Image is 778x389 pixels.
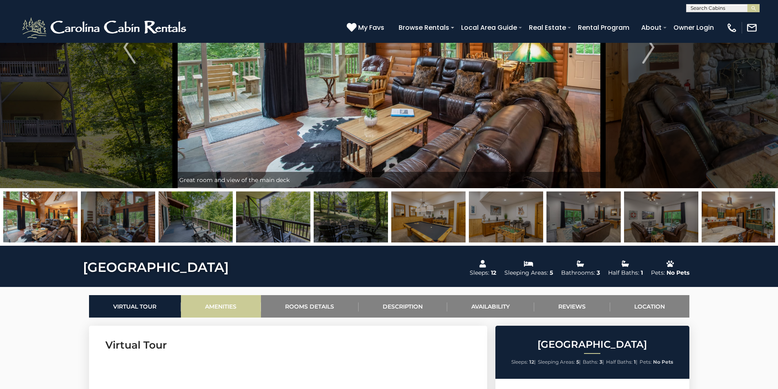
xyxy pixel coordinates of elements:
span: Pets: [640,359,652,365]
a: Location [610,295,689,318]
span: Sleeping Areas: [538,359,575,365]
span: My Favs [358,22,384,33]
a: Local Area Guide [457,20,521,35]
li: | [583,357,604,367]
span: Baths: [583,359,598,365]
a: Amenities [181,295,261,318]
span: Sleeps: [511,359,528,365]
h2: [GEOGRAPHIC_DATA] [497,339,687,350]
img: arrow [123,31,136,64]
strong: 12 [529,359,534,365]
a: Browse Rentals [395,20,453,35]
img: 163274471 [81,191,155,242]
img: 163274484 [158,191,233,242]
a: Owner Login [669,20,718,35]
li: | [538,357,581,367]
strong: 5 [576,359,579,365]
a: My Favs [347,22,386,33]
img: 163274489 [702,191,776,242]
strong: 3 [600,359,602,365]
a: Description [359,295,447,318]
img: 163274486 [314,191,388,242]
div: Great room and view of the main deck [175,172,603,188]
img: 163274472 [624,191,698,242]
a: Real Estate [525,20,570,35]
img: 163274470 [3,191,78,242]
img: 163274487 [391,191,466,242]
span: Half Baths: [606,359,633,365]
li: | [606,357,638,367]
img: 163274488 [469,191,543,242]
a: Rooms Details [261,295,359,318]
a: About [637,20,666,35]
strong: No Pets [653,359,673,365]
a: Reviews [534,295,610,318]
img: mail-regular-white.png [746,22,758,33]
img: White-1-2.png [20,16,190,40]
li: | [511,357,536,367]
a: Virtual Tour [89,295,181,318]
h3: Virtual Tour [105,338,471,352]
img: 163274485 [236,191,310,242]
a: Rental Program [574,20,633,35]
img: phone-regular-white.png [726,22,738,33]
strong: 1 [634,359,636,365]
img: arrow [642,31,655,64]
img: 163274507 [546,191,621,242]
a: Availability [447,295,534,318]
